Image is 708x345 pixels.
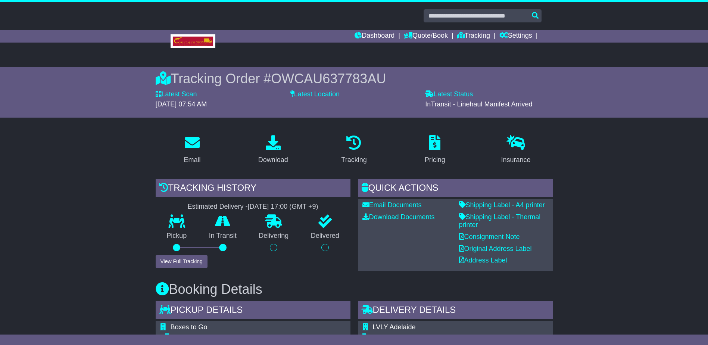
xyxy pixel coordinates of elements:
[373,333,409,341] span: Commercial
[156,179,350,199] div: Tracking history
[358,301,553,321] div: Delivery Details
[271,71,386,86] span: OWCAU637783AU
[459,201,545,209] a: Shipping Label - A4 printer
[156,232,198,240] p: Pickup
[179,133,205,168] a: Email
[156,282,553,297] h3: Booking Details
[425,155,445,165] div: Pricing
[156,90,197,99] label: Latest Scan
[499,30,532,43] a: Settings
[459,233,520,240] a: Consignment Note
[336,133,371,168] a: Tracking
[420,133,450,168] a: Pricing
[425,100,532,108] span: InTransit - Linehaul Manifest Arrived
[459,257,507,264] a: Address Label
[496,133,536,168] a: Insurance
[459,213,541,229] a: Shipping Label - Thermal printer
[290,90,340,99] label: Latest Location
[156,203,350,211] div: Estimated Delivery -
[358,179,553,199] div: Quick Actions
[156,255,208,268] button: View Full Tracking
[156,71,553,87] div: Tracking Order #
[248,232,300,240] p: Delivering
[501,155,531,165] div: Insurance
[425,90,473,99] label: Latest Status
[156,100,207,108] span: [DATE] 07:54 AM
[373,323,416,331] span: LVLY Adelaide
[300,232,350,240] p: Delivered
[171,323,208,331] span: Boxes to Go
[362,213,435,221] a: Download Documents
[171,333,284,342] div: Pickup
[248,203,318,211] div: [DATE] 17:00 (GMT +9)
[459,245,532,252] a: Original Address Label
[404,30,448,43] a: Quote/Book
[457,30,490,43] a: Tracking
[198,232,248,240] p: In Transit
[355,30,394,43] a: Dashboard
[184,155,200,165] div: Email
[362,201,422,209] a: Email Documents
[373,333,502,342] div: Delivery
[156,301,350,321] div: Pickup Details
[253,133,293,168] a: Download
[171,333,206,341] span: Commercial
[341,155,367,165] div: Tracking
[258,155,288,165] div: Download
